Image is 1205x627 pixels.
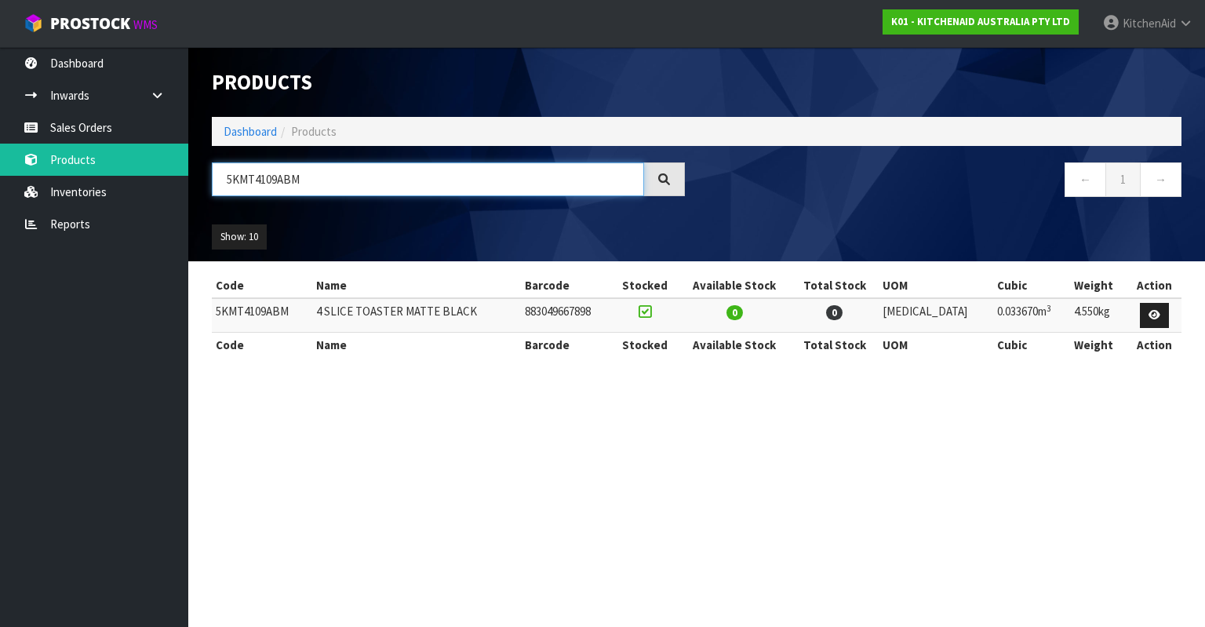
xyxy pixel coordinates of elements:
span: ProStock [50,13,130,34]
td: 4 SLICE TOASTER MATTE BLACK [312,298,521,332]
span: Products [291,124,337,139]
h1: Products [212,71,685,93]
a: ← [1065,162,1106,196]
th: UOM [879,332,993,357]
th: Stocked [612,273,678,298]
span: KitchenAid [1123,16,1176,31]
span: 0 [726,305,743,320]
th: Barcode [521,273,612,298]
a: → [1140,162,1181,196]
th: UOM [879,273,993,298]
th: Weight [1070,332,1128,357]
th: Weight [1070,273,1128,298]
th: Available Stock [678,332,791,357]
th: Available Stock [678,273,791,298]
button: Show: 10 [212,224,267,250]
nav: Page navigation [708,162,1181,201]
th: Action [1128,273,1181,298]
td: 4.550kg [1070,298,1128,332]
th: Cubic [993,332,1070,357]
td: [MEDICAL_DATA] [879,298,993,332]
span: 0 [826,305,843,320]
th: Stocked [612,332,678,357]
th: Name [312,273,521,298]
a: 1 [1105,162,1141,196]
th: Code [212,332,312,357]
th: Action [1128,332,1181,357]
td: 0.033670m [993,298,1070,332]
th: Barcode [521,332,612,357]
input: Search products [212,162,644,196]
td: 883049667898 [521,298,612,332]
th: Total Stock [791,273,878,298]
th: Cubic [993,273,1070,298]
sup: 3 [1047,303,1051,314]
a: Dashboard [224,124,277,139]
small: WMS [133,17,158,32]
th: Total Stock [791,332,878,357]
th: Name [312,332,521,357]
td: 5KMT4109ABM [212,298,312,332]
th: Code [212,273,312,298]
strong: K01 - KITCHENAID AUSTRALIA PTY LTD [891,15,1070,28]
img: cube-alt.png [24,13,43,33]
